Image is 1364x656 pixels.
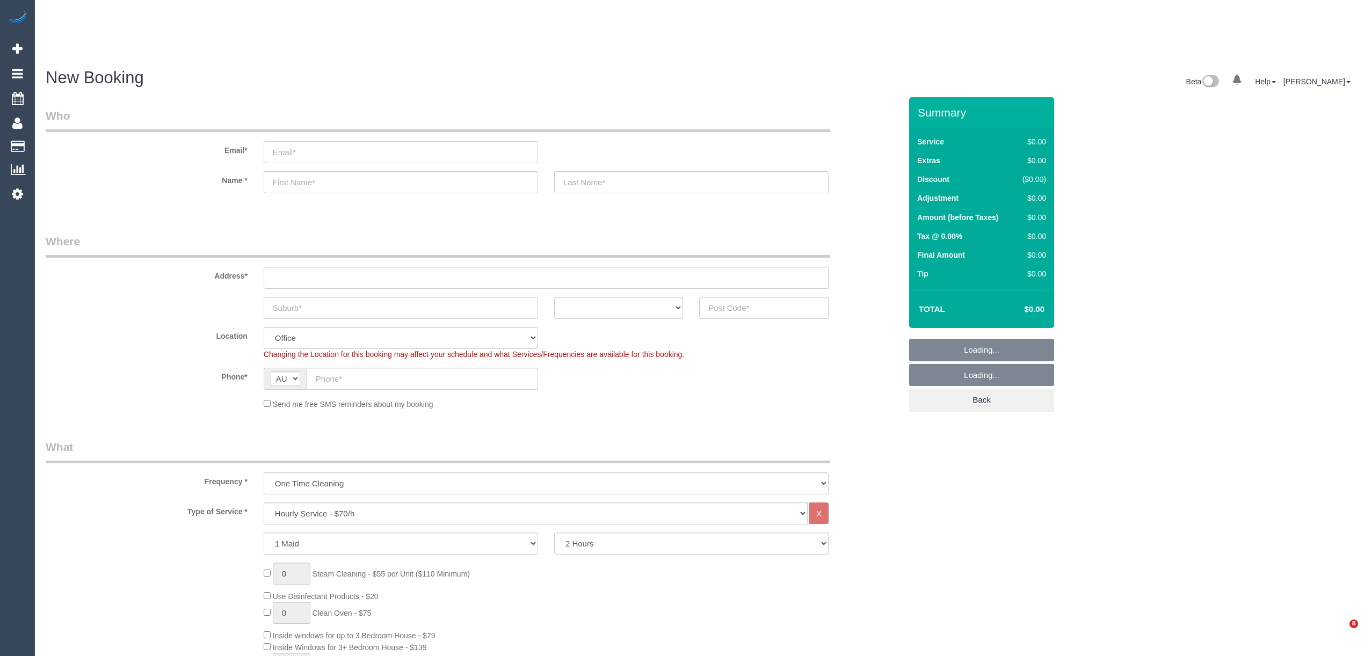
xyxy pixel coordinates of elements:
input: Suburb* [264,297,538,319]
img: New interface [1201,75,1219,89]
span: Changing the Location for this booking may affect your schedule and what Services/Frequencies are... [264,350,684,359]
h3: Summary [918,106,1049,119]
label: Tax @ 0.00% [917,231,962,242]
label: Email* [38,141,256,156]
span: Inside Windows for 3+ Bedroom House - $139 [273,643,427,652]
span: New Booking [46,68,144,87]
span: Clean Oven - $75 [313,609,372,617]
span: 8 [1350,619,1358,628]
div: $0.00 [1018,231,1046,242]
a: [PERSON_NAME] [1283,77,1351,86]
div: ($0.00) [1018,174,1046,185]
legend: Where [46,234,830,258]
a: Back [909,389,1054,411]
label: Frequency * [38,472,256,487]
div: $0.00 [1018,212,1046,223]
label: Name * [38,171,256,186]
label: Phone* [38,368,256,382]
legend: Who [46,108,830,132]
label: Type of Service * [38,502,256,517]
h4: $0.00 [992,305,1044,314]
a: Beta [1186,77,1220,86]
label: Amount (before Taxes) [917,212,998,223]
div: $0.00 [1018,250,1046,260]
div: $0.00 [1018,268,1046,279]
div: $0.00 [1018,136,1046,147]
label: Adjustment [917,193,959,203]
span: Use Disinfectant Products - $20 [273,592,379,601]
strong: Total [919,304,945,314]
label: Location [38,327,256,341]
label: Extras [917,155,940,166]
label: Tip [917,268,928,279]
label: Final Amount [917,250,965,260]
legend: What [46,439,830,463]
span: Steam Cleaning - $55 per Unit ($110 Minimum) [313,570,470,578]
input: First Name* [264,171,538,193]
input: Post Code* [699,297,829,319]
label: Service [917,136,944,147]
div: $0.00 [1018,155,1046,166]
span: Inside windows for up to 3 Bedroom House - $79 [273,631,436,640]
span: Send me free SMS reminders about my booking [273,400,433,409]
div: $0.00 [1018,193,1046,203]
label: Address* [38,267,256,281]
input: Last Name* [554,171,829,193]
label: Discount [917,174,949,185]
a: Help [1255,77,1276,86]
input: Phone* [307,368,538,390]
iframe: Intercom live chat [1327,619,1353,645]
input: Email* [264,141,538,163]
